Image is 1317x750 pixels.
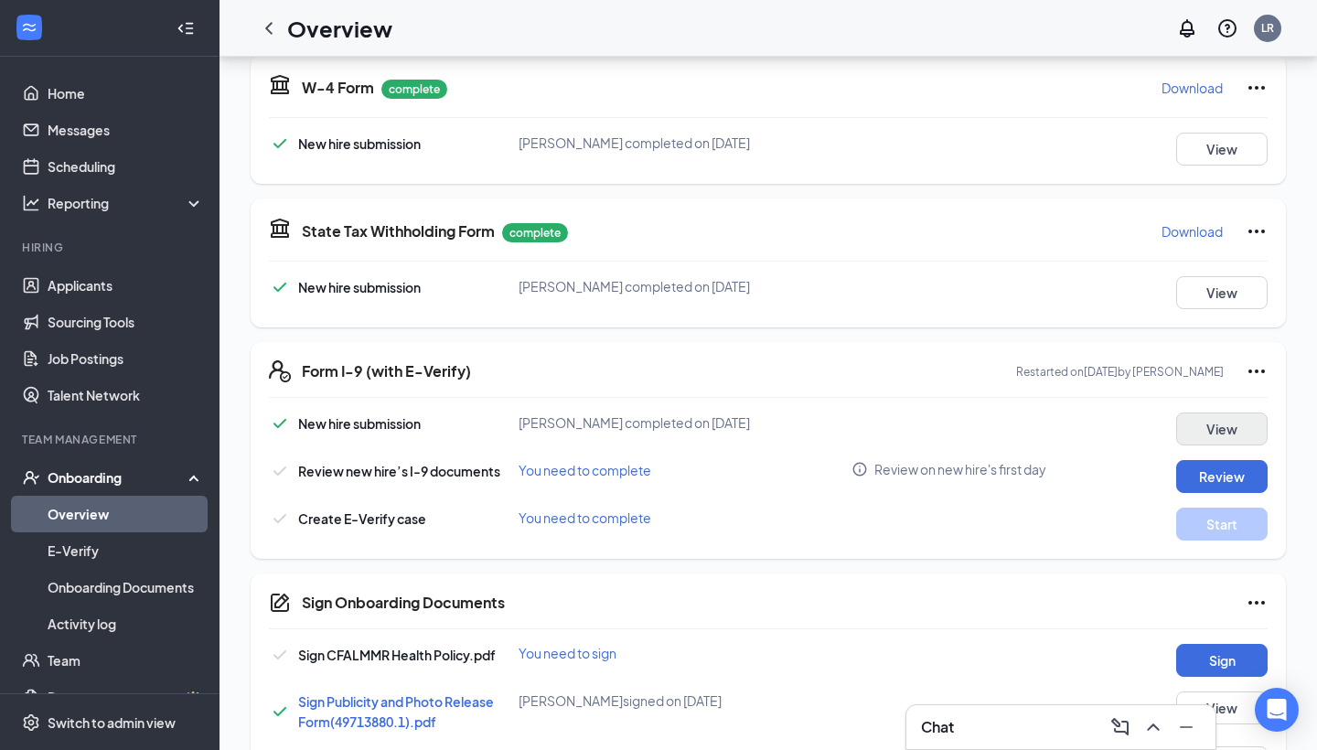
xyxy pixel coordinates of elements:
[269,276,291,298] svg: Checkmark
[269,508,291,530] svg: Checkmark
[48,194,205,212] div: Reporting
[177,19,195,37] svg: Collapse
[1176,412,1268,445] button: View
[22,713,40,732] svg: Settings
[48,605,204,642] a: Activity log
[287,13,392,44] h1: Overview
[302,78,374,98] h5: W-4 Form
[874,460,1046,478] span: Review on new hire's first day
[258,17,280,39] svg: ChevronLeft
[519,134,750,151] span: [PERSON_NAME] completed on [DATE]
[48,112,204,148] a: Messages
[48,569,204,605] a: Onboarding Documents
[1175,716,1197,738] svg: Minimize
[1172,712,1201,742] button: Minimize
[519,278,750,295] span: [PERSON_NAME] completed on [DATE]
[1106,712,1135,742] button: ComposeMessage
[298,693,494,730] a: Sign Publicity and Photo Release Form(49713880.1).pdf
[269,460,291,482] svg: Checkmark
[269,412,291,434] svg: Checkmark
[1176,17,1198,39] svg: Notifications
[1246,360,1268,382] svg: Ellipses
[519,462,651,478] span: You need to complete
[1176,644,1268,677] button: Sign
[298,135,421,152] span: New hire submission
[269,360,291,382] svg: FormI9EVerifyIcon
[1246,220,1268,242] svg: Ellipses
[1176,133,1268,166] button: View
[302,221,495,241] h5: State Tax Withholding Form
[1161,73,1224,102] button: Download
[48,713,176,732] div: Switch to admin view
[302,593,505,613] h5: Sign Onboarding Documents
[48,642,204,679] a: Team
[269,73,291,95] svg: TaxGovernmentIcon
[269,217,291,239] svg: TaxGovernmentIcon
[1016,364,1224,380] p: Restarted on [DATE] by [PERSON_NAME]
[298,415,421,432] span: New hire submission
[1162,79,1223,97] p: Download
[48,340,204,377] a: Job Postings
[1246,592,1268,614] svg: Ellipses
[1161,217,1224,246] button: Download
[48,75,204,112] a: Home
[1246,77,1268,99] svg: Ellipses
[519,509,651,526] span: You need to complete
[519,644,851,662] div: You need to sign
[1255,688,1299,732] div: Open Intercom Messenger
[298,463,500,479] span: Review new hire’s I-9 documents
[502,223,568,242] p: complete
[1261,20,1274,36] div: LR
[1176,276,1268,309] button: View
[921,717,954,737] h3: Chat
[269,133,291,155] svg: Checkmark
[48,468,188,487] div: Onboarding
[22,194,40,212] svg: Analysis
[381,80,447,99] p: complete
[1176,508,1268,541] button: Start
[269,644,291,666] svg: Checkmark
[519,414,750,431] span: [PERSON_NAME] completed on [DATE]
[48,267,204,304] a: Applicants
[48,679,204,715] a: DocumentsCrown
[22,240,200,255] div: Hiring
[48,532,204,569] a: E-Verify
[1162,222,1223,241] p: Download
[298,647,496,663] span: Sign CFALMMR Health Policy.pdf
[298,279,421,295] span: New hire submission
[22,432,200,447] div: Team Management
[298,510,426,527] span: Create E-Verify case
[302,361,471,381] h5: Form I-9 (with E-Verify)
[851,461,868,477] svg: Info
[1109,716,1131,738] svg: ComposeMessage
[269,701,291,723] svg: Checkmark
[1176,691,1268,724] button: View
[22,468,40,487] svg: UserCheck
[48,496,204,532] a: Overview
[519,691,851,710] div: [PERSON_NAME] signed on [DATE]
[20,18,38,37] svg: WorkstreamLogo
[1142,716,1164,738] svg: ChevronUp
[48,148,204,185] a: Scheduling
[48,377,204,413] a: Talent Network
[269,592,291,614] svg: CompanyDocumentIcon
[1139,712,1168,742] button: ChevronUp
[1176,460,1268,493] button: Review
[1216,17,1238,39] svg: QuestionInfo
[48,304,204,340] a: Sourcing Tools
